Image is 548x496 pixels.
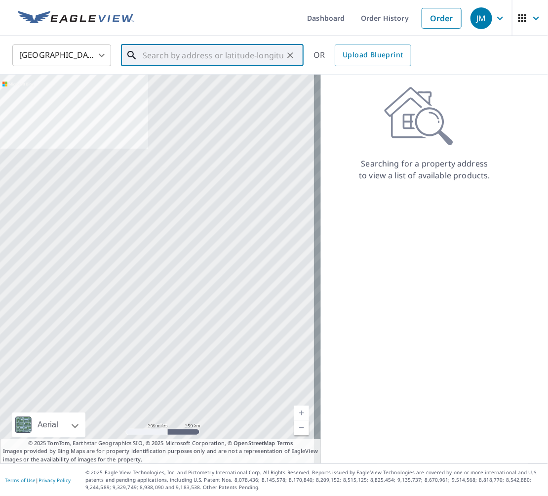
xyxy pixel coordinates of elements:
a: Upload Blueprint [335,44,411,66]
div: Aerial [35,413,61,437]
a: Terms [277,439,293,447]
img: EV Logo [18,11,134,26]
a: Privacy Policy [39,477,71,484]
button: Clear [283,48,297,62]
a: Current Level 5, Zoom In [294,406,309,420]
p: Searching for a property address to view a list of available products. [358,158,491,181]
div: OR [313,44,411,66]
div: Aerial [12,413,85,437]
a: Order [422,8,462,29]
a: OpenStreetMap [234,439,275,447]
a: Current Level 5, Zoom Out [294,420,309,435]
p: © 2025 Eagle View Technologies, Inc. and Pictometry International Corp. All Rights Reserved. Repo... [85,469,543,491]
span: Upload Blueprint [343,49,403,61]
span: © 2025 TomTom, Earthstar Geographics SIO, © 2025 Microsoft Corporation, © [28,439,293,448]
div: [GEOGRAPHIC_DATA] [12,41,111,69]
input: Search by address or latitude-longitude [143,41,283,69]
a: Terms of Use [5,477,36,484]
div: JM [470,7,492,29]
p: | [5,477,71,483]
